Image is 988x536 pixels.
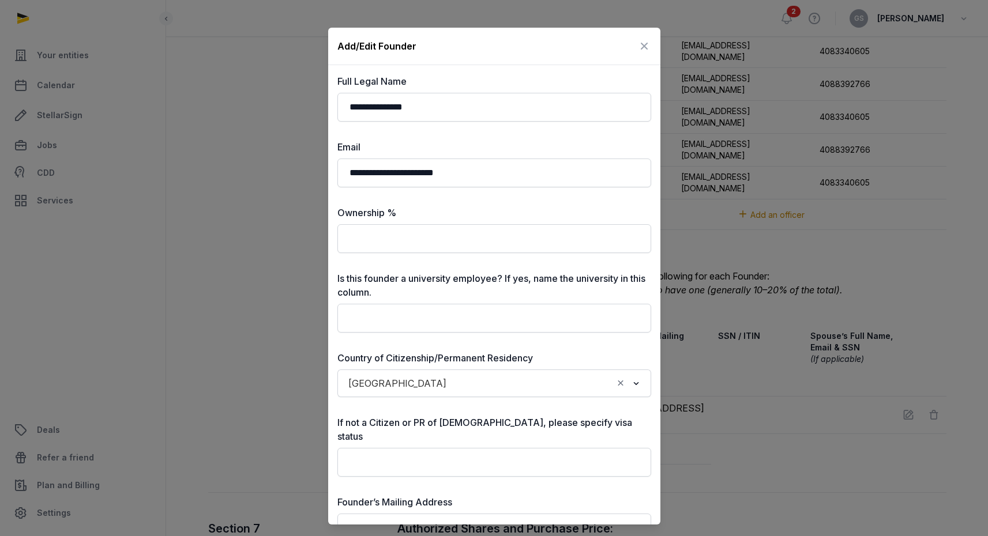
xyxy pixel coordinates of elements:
label: Ownership % [337,206,651,220]
div: Search for option [343,373,645,394]
label: Full Legal Name [337,74,651,88]
input: Search for option [452,375,613,391]
label: If not a Citizen or PR of [DEMOGRAPHIC_DATA], please specify visa status [337,416,651,443]
button: Clear Selected [615,375,626,391]
span: [GEOGRAPHIC_DATA] [345,375,449,391]
label: Email [337,140,651,154]
iframe: Chat Widget [780,402,988,536]
label: Country of Citizenship/Permanent Residency [337,351,651,365]
label: Founder’s Mailing Address [337,495,651,509]
label: Is this founder a university employee? If yes, name the university in this column. [337,271,651,299]
div: Add/Edit Founder [337,39,416,53]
